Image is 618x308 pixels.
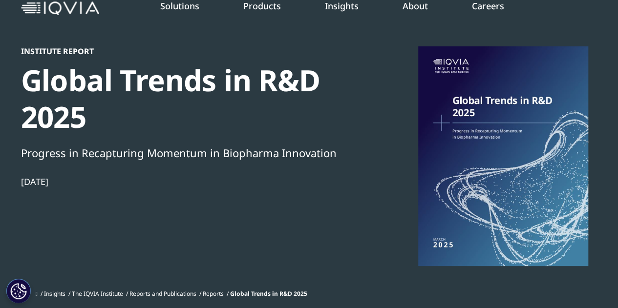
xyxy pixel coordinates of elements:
a: The IQVIA Institute [72,289,123,298]
a: Reports [203,289,224,298]
div: Institute Report [21,46,356,56]
div: Global Trends in R&D 2025 [21,62,356,135]
a: Reports and Publications [129,289,196,298]
span: Global Trends in R&D 2025 [230,289,307,298]
div: Progress in Recapturing Momentum in Biopharma Innovation [21,144,356,161]
a: Insights [44,289,65,298]
div: [DATE] [21,176,356,187]
img: IQVIA Healthcare Information Technology and Pharma Clinical Research Company [21,1,99,16]
button: Tanımlama Bilgisi Ayarları [6,279,31,303]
